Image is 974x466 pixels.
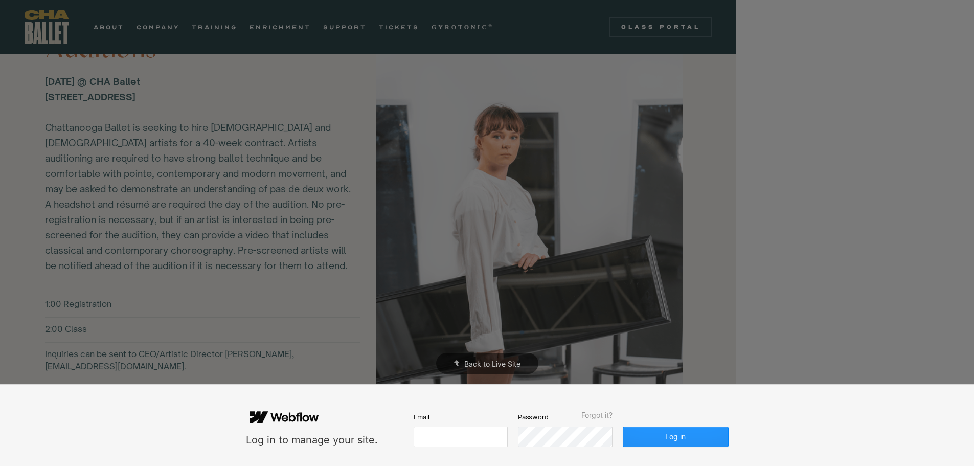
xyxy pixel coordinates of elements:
[518,412,549,421] span: Password
[414,412,429,421] span: Email
[246,433,378,447] div: Log in to manage your site.
[464,360,520,368] span: Back to Live Site
[581,411,613,419] span: Forgot it?
[623,427,728,447] button: Log in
